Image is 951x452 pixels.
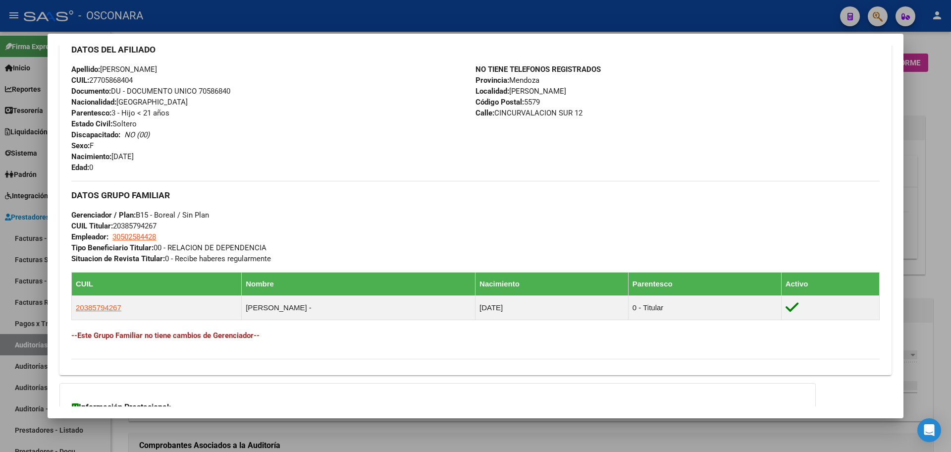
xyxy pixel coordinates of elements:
span: 27705868404 [71,76,133,85]
span: Mendoza [475,76,539,85]
span: 5579 [475,98,540,107]
span: 20385794267 [76,303,121,312]
strong: Código Postal: [475,98,524,107]
strong: Discapacitado: [71,130,120,139]
span: [DATE] [71,152,134,161]
span: 3 - Hijo < 21 años [71,109,169,117]
h3: DATOS GRUPO FAMILIAR [71,190,880,201]
td: [PERSON_NAME] - [242,295,475,320]
h3: DATOS DEL AFILIADO [71,44,880,55]
th: Parentesco [628,272,781,295]
span: CINCURVALACION SUR 12 [475,109,582,117]
span: [GEOGRAPHIC_DATA] [71,98,188,107]
strong: Provincia: [475,76,509,85]
span: B15 - Boreal / Sin Plan [71,211,209,220]
strong: Estado Civil: [71,119,112,128]
strong: Apellido: [71,65,100,74]
strong: Gerenciador / Plan: [71,211,136,220]
td: [DATE] [475,295,629,320]
h4: --Este Grupo Familiar no tiene cambios de Gerenciador-- [71,330,880,341]
th: Nacimiento [475,272,629,295]
strong: Tipo Beneficiario Titular: [71,243,154,252]
strong: Calle: [475,109,494,117]
strong: Localidad: [475,87,509,96]
td: 0 - Titular [628,295,781,320]
span: 20385794267 [71,222,157,230]
span: [PERSON_NAME] [475,87,566,96]
strong: CUIL Titular: [71,222,113,230]
strong: Parentesco: [71,109,111,117]
strong: Empleador: [71,232,108,241]
strong: Situacion de Revista Titular: [71,254,165,263]
span: [PERSON_NAME] [71,65,157,74]
span: 0 - Recibe haberes regularmente [71,254,271,263]
span: F [71,141,94,150]
th: Activo [781,272,879,295]
span: 0 [71,163,93,172]
strong: Sexo: [71,141,90,150]
th: Nombre [242,272,475,295]
i: NO (00) [124,130,150,139]
span: 00 - RELACION DE DEPENDENCIA [71,243,266,252]
strong: Documento: [71,87,111,96]
h3: Información Prestacional: [72,401,803,413]
strong: Edad: [71,163,89,172]
div: Open Intercom Messenger [917,418,941,442]
strong: Nacionalidad: [71,98,116,107]
strong: Nacimiento: [71,152,111,161]
strong: NO TIENE TELEFONOS REGISTRADOS [475,65,601,74]
span: Soltero [71,119,137,128]
th: CUIL [72,272,242,295]
strong: CUIL: [71,76,89,85]
span: DU - DOCUMENTO UNICO 70586840 [71,87,230,96]
span: 30502584428 [112,232,156,241]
